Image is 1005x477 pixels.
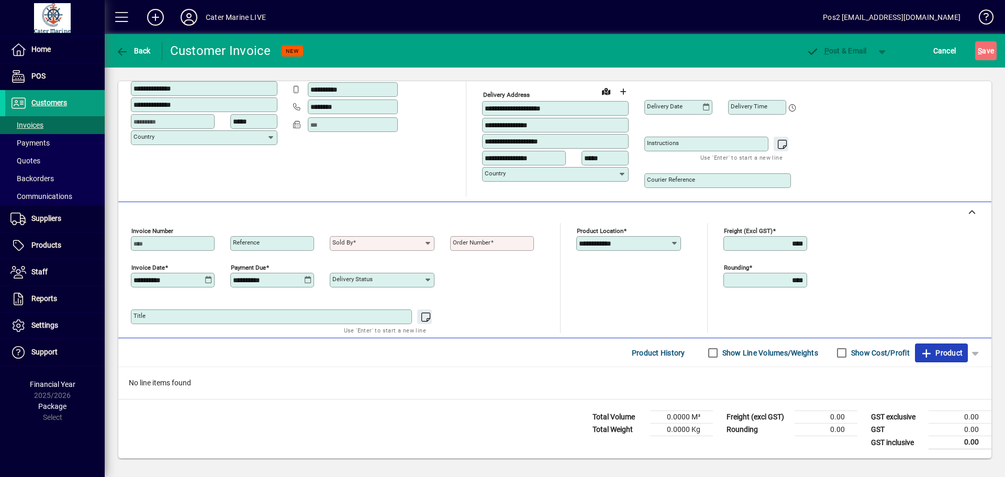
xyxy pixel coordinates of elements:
[931,41,959,60] button: Cancel
[332,239,353,246] mat-label: Sold by
[978,42,994,59] span: ave
[31,72,46,80] span: POS
[31,294,57,303] span: Reports
[647,176,695,183] mat-label: Courier Reference
[720,348,818,358] label: Show Line Volumes/Weights
[849,348,910,358] label: Show Cost/Profit
[795,424,857,436] td: 0.00
[286,48,299,54] span: NEW
[131,227,173,235] mat-label: Invoice number
[721,424,795,436] td: Rounding
[724,227,773,235] mat-label: Freight (excl GST)
[485,170,506,177] mat-label: Country
[10,121,43,129] span: Invoices
[628,343,689,362] button: Product History
[332,275,373,283] mat-label: Delivery status
[577,227,623,235] mat-label: Product location
[615,83,631,100] button: Choose address
[10,157,40,165] span: Quotes
[650,424,713,436] td: 0.0000 Kg
[5,170,105,187] a: Backorders
[5,152,105,170] a: Quotes
[5,187,105,205] a: Communications
[31,214,61,223] span: Suppliers
[105,41,162,60] app-page-header-button: Back
[915,343,968,362] button: Product
[5,63,105,90] a: POS
[5,206,105,232] a: Suppliers
[721,411,795,424] td: Freight (excl GST)
[10,139,50,147] span: Payments
[31,98,67,107] span: Customers
[172,8,206,27] button: Profile
[929,424,991,436] td: 0.00
[30,380,75,389] span: Financial Year
[5,313,105,339] a: Settings
[31,268,48,276] span: Staff
[133,133,154,140] mat-label: Country
[133,312,146,319] mat-label: Title
[5,259,105,285] a: Staff
[31,321,58,329] span: Settings
[113,41,153,60] button: Back
[724,264,749,271] mat-label: Rounding
[650,411,713,424] td: 0.0000 M³
[118,367,991,399] div: No line items found
[920,345,963,361] span: Product
[5,116,105,134] a: Invoices
[5,134,105,152] a: Payments
[929,436,991,449] td: 0.00
[231,264,266,271] mat-label: Payment due
[10,174,54,183] span: Backorders
[806,47,867,55] span: ost & Email
[971,2,992,36] a: Knowledge Base
[233,239,260,246] mat-label: Reference
[10,192,72,201] span: Communications
[933,42,956,59] span: Cancel
[131,264,165,271] mat-label: Invoice date
[5,232,105,259] a: Products
[929,411,991,424] td: 0.00
[139,8,172,27] button: Add
[587,424,650,436] td: Total Weight
[866,411,929,424] td: GST exclusive
[31,45,51,53] span: Home
[38,402,66,411] span: Package
[632,345,685,361] span: Product History
[801,41,872,60] button: Post & Email
[647,103,683,110] mat-label: Delivery date
[170,42,271,59] div: Customer Invoice
[5,286,105,312] a: Reports
[866,424,929,436] td: GST
[587,411,650,424] td: Total Volume
[795,411,857,424] td: 0.00
[647,139,679,147] mat-label: Instructions
[824,47,829,55] span: P
[116,47,151,55] span: Back
[5,37,105,63] a: Home
[5,339,105,365] a: Support
[978,47,982,55] span: S
[598,83,615,99] a: View on map
[344,324,426,336] mat-hint: Use 'Enter' to start a new line
[206,9,266,26] div: Cater Marine LIVE
[700,151,783,163] mat-hint: Use 'Enter' to start a new line
[453,239,490,246] mat-label: Order number
[866,436,929,449] td: GST inclusive
[31,241,61,249] span: Products
[31,348,58,356] span: Support
[975,41,997,60] button: Save
[731,103,767,110] mat-label: Delivery time
[823,9,961,26] div: Pos2 [EMAIL_ADDRESS][DOMAIN_NAME]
